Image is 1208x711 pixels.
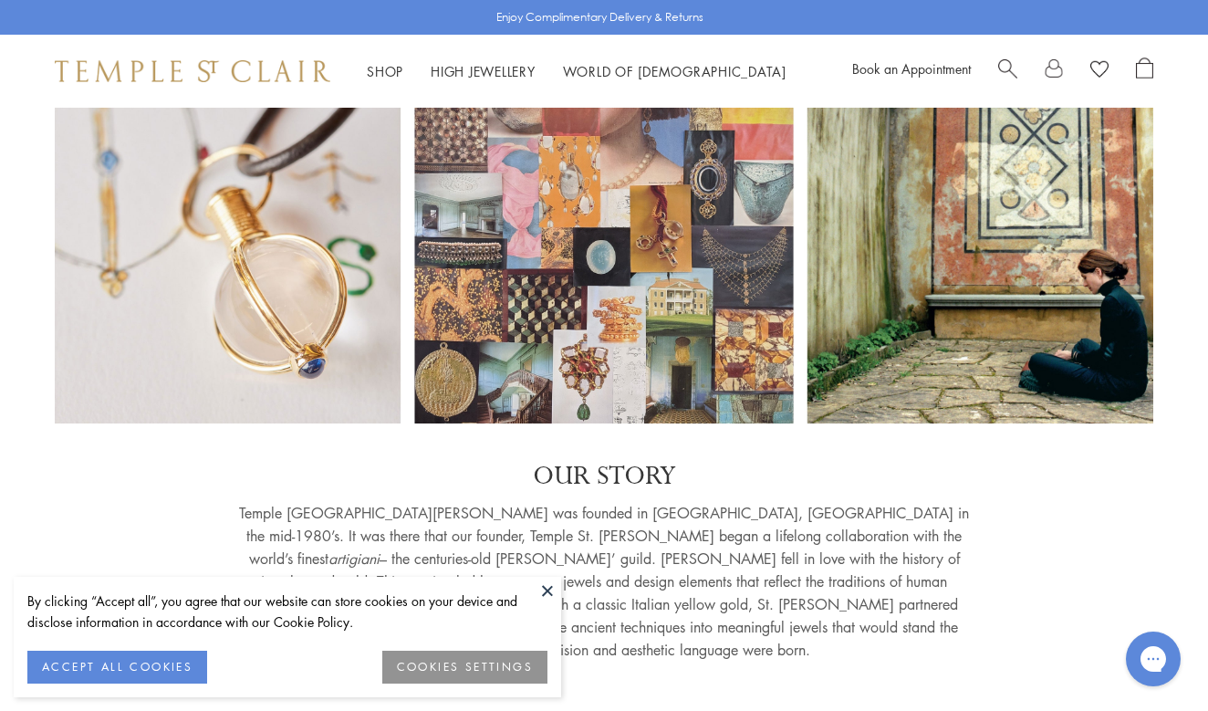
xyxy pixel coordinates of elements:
[328,549,380,569] em: artigiani
[1136,58,1153,85] a: Open Shopping Bag
[852,59,971,78] a: Book an Appointment
[27,591,547,633] div: By clicking “Accept all”, you agree that our website can store cookies on your device and disclos...
[367,60,786,83] nav: Main navigation
[998,58,1017,85] a: Search
[563,62,786,80] a: World of [DEMOGRAPHIC_DATA]World of [DEMOGRAPHIC_DATA]
[239,460,969,493] p: OUR STORY
[496,8,703,26] p: Enjoy Complimentary Delivery & Returns
[382,651,547,684] button: COOKIES SETTINGS
[367,62,403,80] a: ShopShop
[239,502,969,662] p: Temple [GEOGRAPHIC_DATA][PERSON_NAME] was founded in [GEOGRAPHIC_DATA], [GEOGRAPHIC_DATA] in the ...
[1090,58,1109,85] a: View Wishlist
[55,60,330,82] img: Temple St. Clair
[431,62,536,80] a: High JewelleryHigh Jewellery
[27,651,207,684] button: ACCEPT ALL COOKIES
[1117,625,1190,693] iframe: Gorgias live chat messenger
